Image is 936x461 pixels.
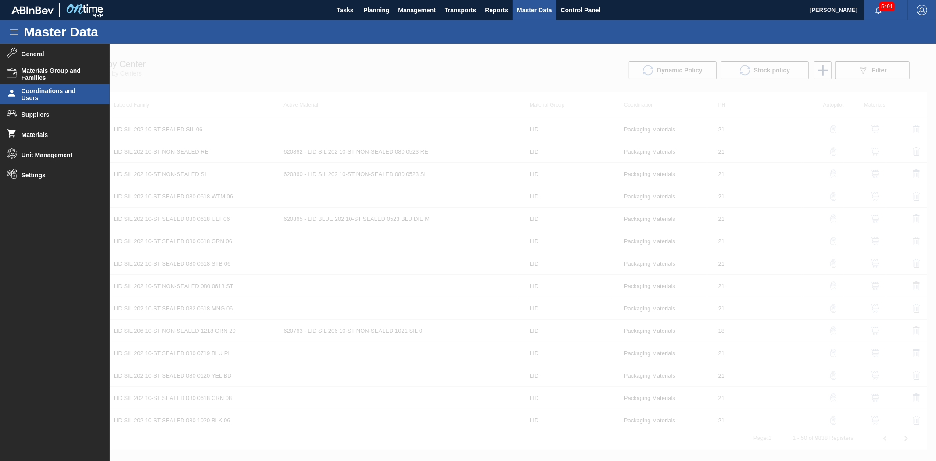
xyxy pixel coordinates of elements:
[22,172,94,179] span: Settings
[864,4,893,16] button: Notifications
[879,2,895,11] span: 5491
[335,5,355,15] span: Tasks
[22,87,94,101] span: Coordinations and Users
[398,5,436,15] span: Management
[517,5,552,15] span: Master Data
[22,50,94,58] span: General
[363,5,389,15] span: Planning
[22,111,94,118] span: Suppliers
[445,5,476,15] span: Transports
[22,151,94,158] span: Unit Management
[485,5,508,15] span: Reports
[561,5,601,15] span: Control Panel
[917,5,927,15] img: Logout
[22,131,94,138] span: Materials
[22,67,94,81] span: Materials Group and Families
[11,6,54,14] img: TNhmsLtSVTkK8tSr43FrP2fwEKptu5GPRR3wAAAABJRU5ErkJggg==
[24,27,179,37] h1: Master Data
